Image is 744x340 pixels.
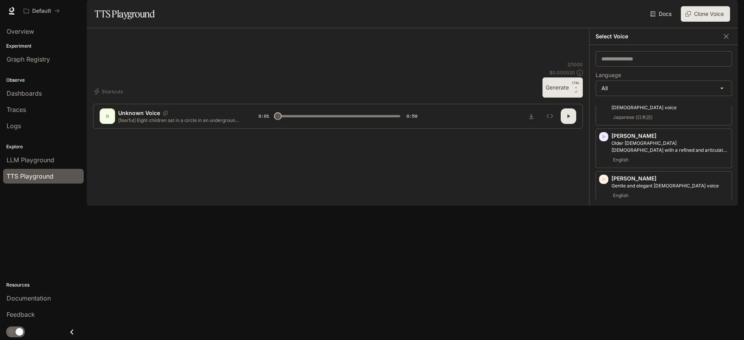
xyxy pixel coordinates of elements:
span: Japanese (日本語) [611,113,654,122]
p: Default [32,8,51,14]
p: Language [596,72,621,78]
p: 2 / 1000 [567,61,583,68]
span: 0:01 [258,112,269,120]
button: GenerateCTRL +⏎ [542,77,583,98]
p: CTRL + [572,81,580,90]
p: Unknown Voice [118,109,160,117]
p: ⏎ [572,81,580,94]
div: All [596,81,732,96]
h1: TTS Playground [95,6,155,22]
div: D [101,110,114,122]
button: Copy Voice ID [160,111,171,115]
button: Shortcuts [93,85,126,98]
button: Clone Voice [681,6,730,22]
button: Download audio [524,108,539,124]
a: Docs [649,6,675,22]
span: 0:59 [406,112,417,120]
button: All workspaces [20,3,63,19]
span: English [611,155,630,165]
p: Older British male with a refined and articulate voice [611,140,728,154]
p: [PERSON_NAME] [611,132,728,140]
p: $ 0.000020 [549,69,575,76]
p: [fearful] Eight children sat in a circle in an underground cave, their eyes completely white, hum... [118,117,240,124]
button: Inspect [542,108,558,124]
p: [PERSON_NAME] [611,175,728,182]
p: Gentle and elegant female voice [611,182,728,189]
span: English [611,191,630,200]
